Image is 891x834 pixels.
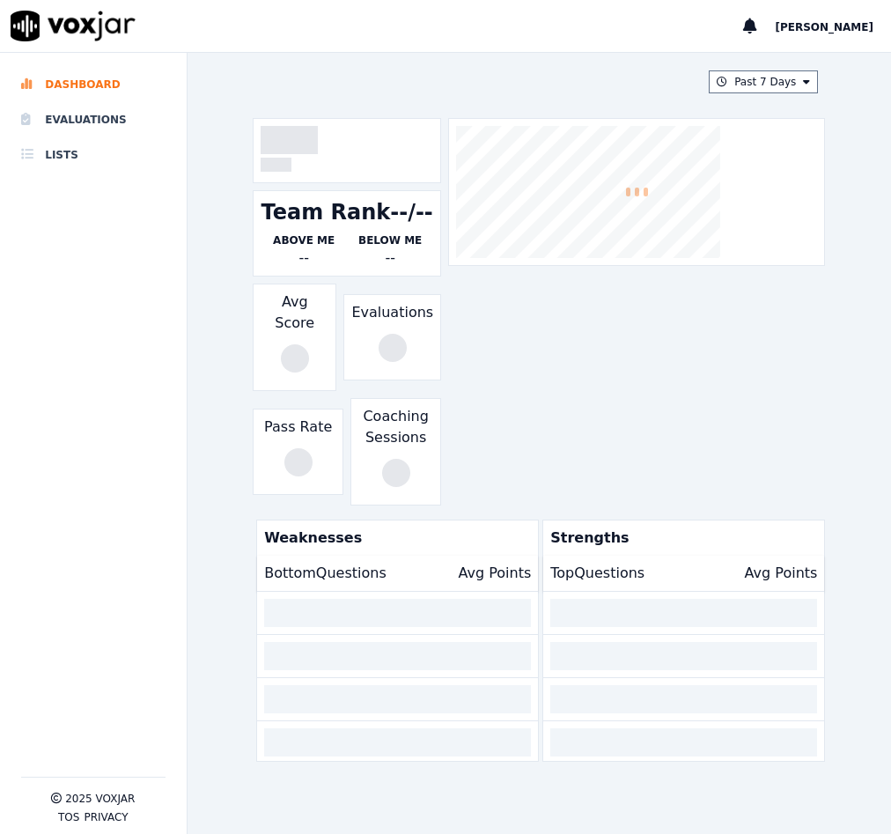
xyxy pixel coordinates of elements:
button: Past 7 Days [709,70,818,93]
p: Below Me [347,233,433,247]
p: Avg Points [745,563,818,584]
button: TOS [58,810,79,824]
div: -- [261,247,347,269]
img: voxjar logo [11,11,136,41]
p: Above Me [261,233,347,247]
p: Weaknesses [257,520,531,556]
p: Bottom Questions [264,563,387,584]
a: Lists [21,137,166,173]
p: 2025 Voxjar [65,792,135,806]
a: Evaluations [21,102,166,137]
p: Top Questions [550,563,644,584]
div: -- [347,247,433,269]
div: Avg Score [253,284,336,391]
p: Strengths [543,520,817,556]
p: Avg Points [458,563,531,584]
a: Dashboard [21,67,166,102]
div: Evaluations [343,294,441,380]
div: Team Rank --/-- [261,198,432,226]
div: Coaching Sessions [350,398,441,506]
button: [PERSON_NAME] [775,16,891,37]
span: [PERSON_NAME] [775,21,873,33]
div: Pass Rate [253,409,343,495]
button: Privacy [84,810,128,824]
